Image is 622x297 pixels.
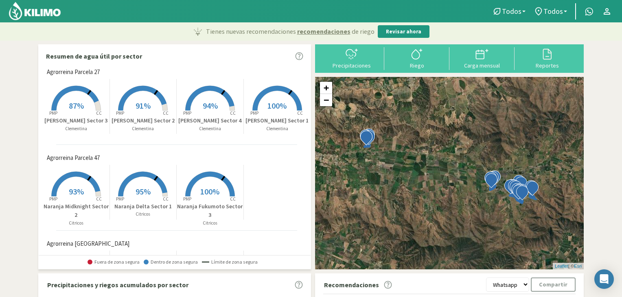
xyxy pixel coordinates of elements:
div: | © [553,263,584,270]
span: Todos [543,7,563,15]
p: Precipitaciones y riegos acumulados por sector [47,280,188,290]
span: recomendaciones [297,26,350,36]
p: Resumen de agua útil por sector [46,51,142,61]
p: Revisar ahora [386,28,421,36]
a: Zoom in [320,82,332,94]
span: Agrorreina Parcela 47 [47,153,100,163]
tspan: CC [163,196,169,202]
p: Citricos [43,220,110,227]
span: 87% [69,100,84,111]
tspan: CC [163,110,169,116]
tspan: PMP [116,196,124,202]
tspan: CC [96,110,102,116]
button: Precipitaciones [319,47,384,69]
tspan: PMP [183,196,191,202]
tspan: CC [230,110,236,116]
button: Carga mensual [449,47,515,69]
button: Reportes [515,47,580,69]
p: Naranja Midknight Sector 2 [43,202,110,220]
span: 91% [136,100,151,111]
span: 100% [200,186,219,197]
a: Esri [574,264,582,269]
img: Kilimo [8,1,61,21]
span: Fuera de zona segura [88,259,140,265]
div: Carga mensual [452,63,512,68]
p: Recomendaciones [324,280,379,290]
p: Naranja Fukumoto Sector 3 [177,202,243,220]
span: 94% [203,100,218,111]
span: 93% [69,186,84,197]
div: Open Intercom Messenger [594,269,614,289]
button: Revisar ahora [378,25,429,38]
span: Todos [502,7,521,15]
p: Clementina [43,125,110,132]
a: Leaflet [555,264,568,269]
tspan: PMP [250,110,258,116]
tspan: CC [297,110,303,116]
div: Riego [387,63,447,68]
p: Clementina [110,125,177,132]
tspan: PMP [49,110,57,116]
p: Citricos [177,220,243,227]
div: Precipitaciones [322,63,382,68]
span: Dentro de zona segura [144,259,198,265]
span: de riego [352,26,375,36]
p: [PERSON_NAME] Sector 1 [244,116,311,125]
p: Naranja Delta Sector 1 [110,202,177,211]
p: Tienes nuevas recomendaciones [206,26,375,36]
span: Agrorreina [GEOGRAPHIC_DATA] [47,239,129,249]
tspan: CC [230,196,236,202]
button: Riego [384,47,449,69]
tspan: PMP [183,110,191,116]
span: 95% [136,186,151,197]
p: [PERSON_NAME] Sector 2 [110,116,177,125]
a: Zoom out [320,94,332,106]
div: Reportes [517,63,577,68]
span: 100% [267,100,287,111]
p: [PERSON_NAME] Sector 4 [177,116,243,125]
span: Límite de zona segura [202,259,258,265]
p: [PERSON_NAME] Sector 3 [43,116,110,125]
p: Citricos [110,211,177,218]
p: Clementina [177,125,243,132]
tspan: CC [96,196,102,202]
tspan: PMP [49,196,57,202]
tspan: PMP [116,110,124,116]
span: Agrorreina Parcela 27 [47,68,100,77]
p: Clementina [244,125,311,132]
